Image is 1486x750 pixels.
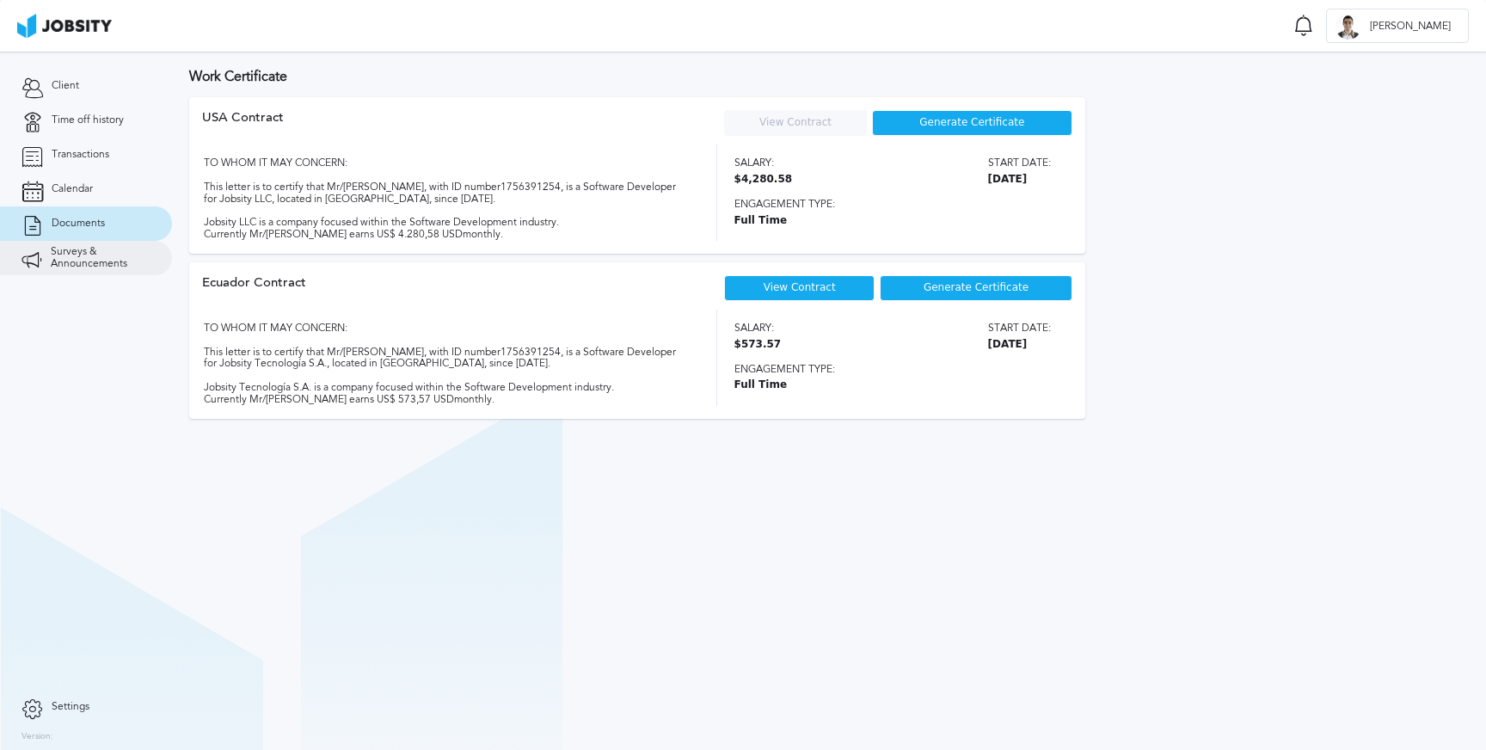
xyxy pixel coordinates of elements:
span: $4,280.58 [734,174,793,186]
span: Settings [52,701,89,713]
span: Calendar [52,183,93,195]
span: Start date: [988,323,1051,335]
span: Generate Certificate [924,282,1029,294]
span: Generate Certificate [919,117,1024,129]
div: TO WHOM IT MAY CONCERN: This letter is to certify that Mr/[PERSON_NAME], with ID number 175639125... [202,310,686,406]
div: Ecuador Contract [202,275,306,310]
a: View Contract [764,281,836,293]
span: Time off history [52,114,124,126]
span: Transactions [52,149,109,161]
div: TO WHOM IT MAY CONCERN: This letter is to certify that Mr/[PERSON_NAME], with ID number 175639125... [202,144,686,241]
h3: Work Certificate [189,69,1469,84]
span: [PERSON_NAME] [1361,21,1459,33]
span: Full Time [734,215,1051,227]
button: C[PERSON_NAME] [1326,9,1469,43]
span: Surveys & Announcements [51,246,150,270]
label: Version: [21,732,53,742]
span: Salary: [734,323,782,335]
span: Documents [52,218,105,230]
span: Salary: [734,157,793,169]
span: Engagement type: [734,199,1051,211]
span: [DATE] [988,339,1051,351]
img: ab4bad089aa723f57921c736e9817d99.png [17,14,112,38]
span: Engagement type: [734,364,1051,376]
a: View Contract [759,116,832,128]
span: Client [52,80,79,92]
span: $573.57 [734,339,782,351]
div: C [1336,14,1361,40]
span: Start date: [988,157,1051,169]
span: [DATE] [988,174,1051,186]
div: USA Contract [202,110,284,144]
span: Full Time [734,379,1051,391]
